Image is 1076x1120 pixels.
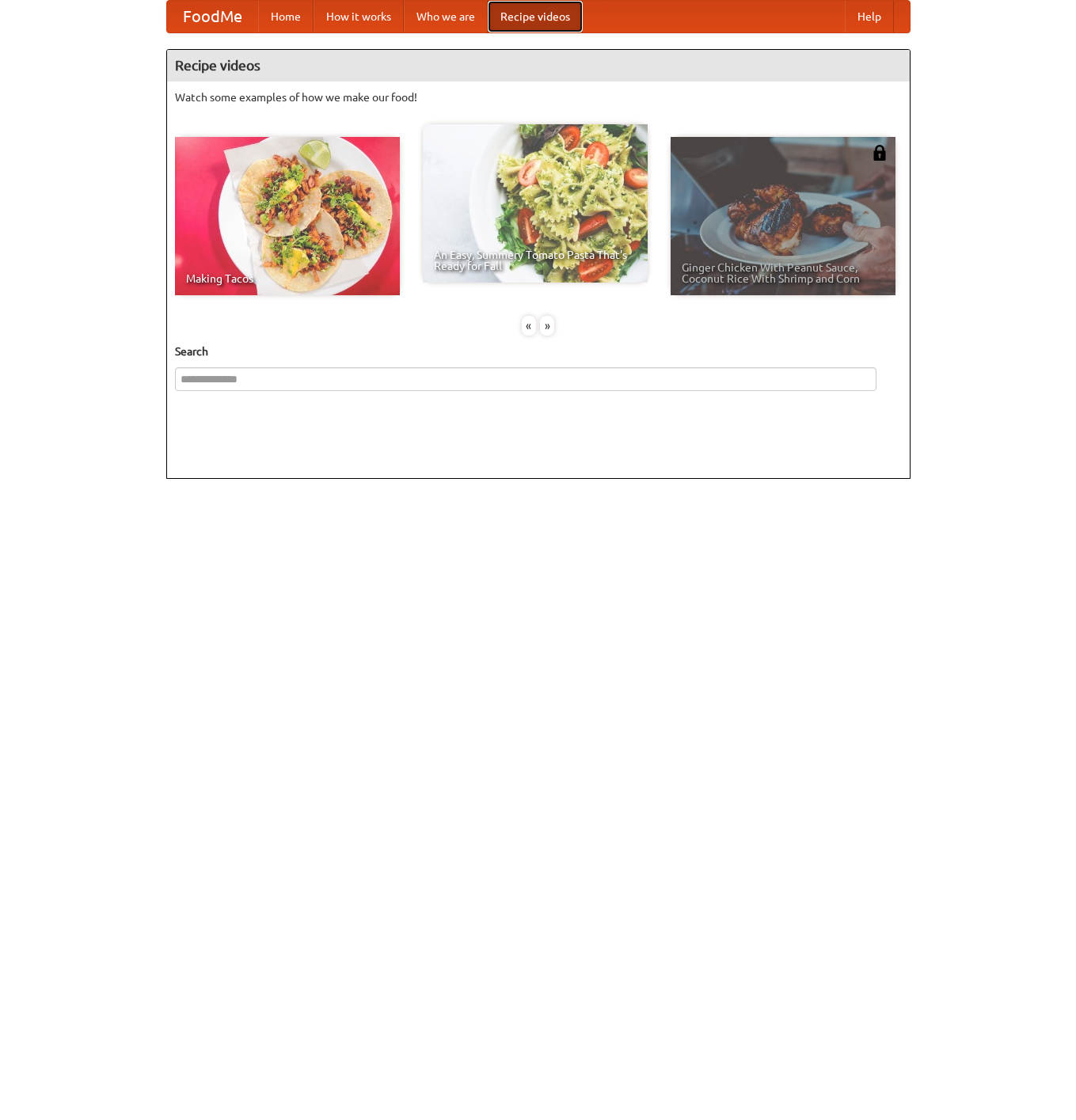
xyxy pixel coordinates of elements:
div: » [540,316,554,336]
a: Recipe videos [488,1,583,32]
span: Making Tacos [186,273,389,284]
h5: Search [175,344,902,359]
a: How it works [314,1,404,32]
a: Help [845,1,894,32]
p: Watch some examples of how we make our food! [175,89,902,105]
a: An Easy, Summery Tomato Pasta That's Ready for Fall [423,124,648,283]
span: An Easy, Summery Tomato Pasta That's Ready for Fall [434,249,637,271]
img: 483408.png [872,145,888,161]
a: Making Tacos [175,137,400,295]
a: FoodMe [167,1,258,32]
div: « [522,316,536,336]
a: Home [258,1,314,32]
a: Who we are [404,1,488,32]
h4: Recipe videos [167,50,910,82]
